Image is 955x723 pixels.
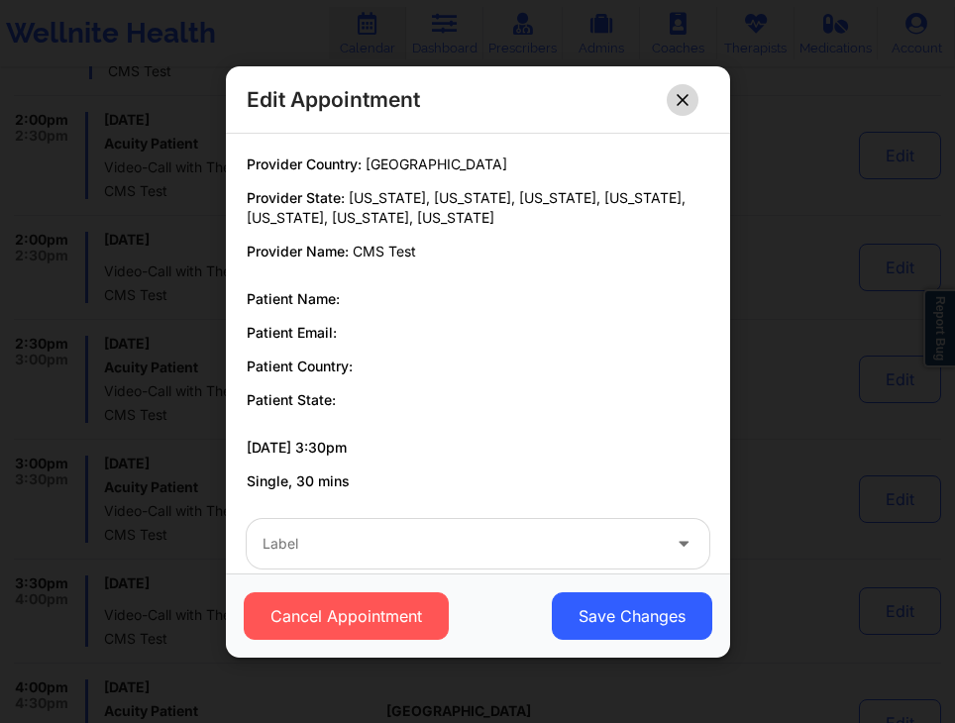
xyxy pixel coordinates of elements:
button: Save Changes [552,592,712,640]
p: Provider Name: [247,242,709,261]
p: Patient Name: [247,289,709,309]
p: Patient Country: [247,357,709,376]
span: CMS Test [353,243,416,259]
p: Provider Country: [247,155,709,174]
span: [US_STATE], [US_STATE], [US_STATE], [US_STATE], [US_STATE], [US_STATE], [US_STATE] [247,189,686,226]
span: [GEOGRAPHIC_DATA] [366,155,507,172]
p: Patient State: [247,390,709,410]
button: Cancel Appointment [243,592,448,640]
p: Single, 30 mins [247,471,709,491]
p: Provider State: [247,188,709,228]
h2: Edit Appointment [247,86,420,113]
p: [DATE] 3:30pm [247,438,709,458]
p: Patient Email: [247,323,709,343]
